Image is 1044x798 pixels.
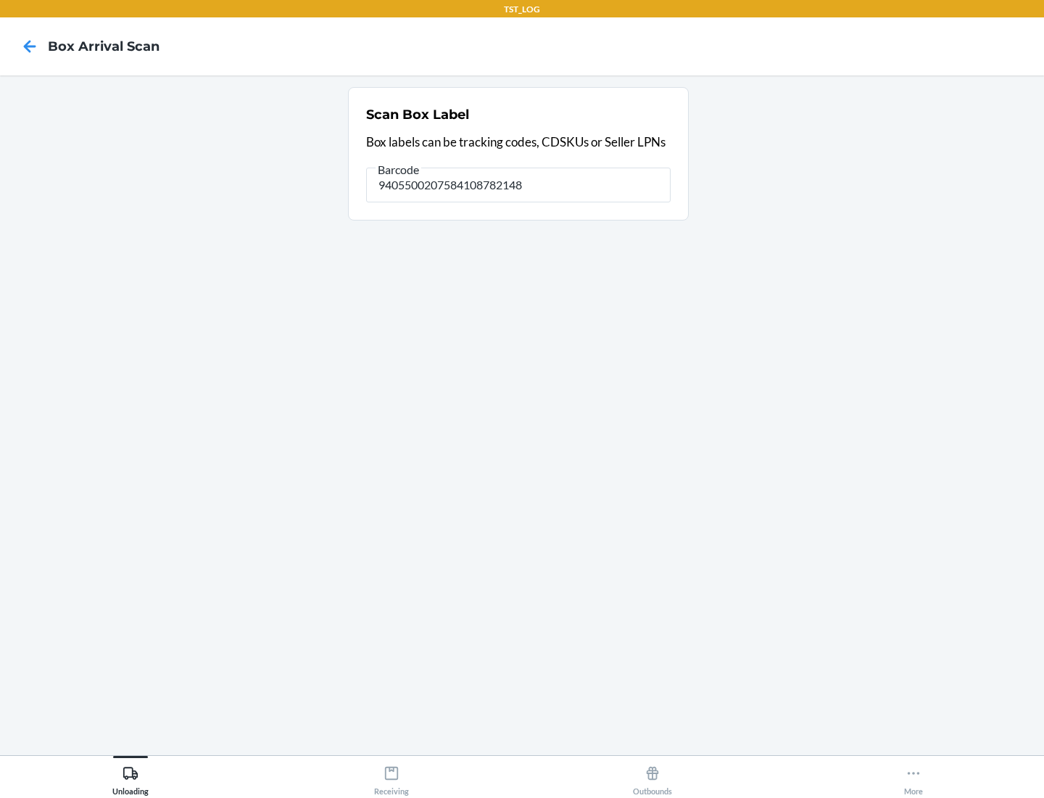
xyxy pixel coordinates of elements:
[504,3,540,16] p: TST_LOG
[261,756,522,796] button: Receiving
[522,756,783,796] button: Outbounds
[783,756,1044,796] button: More
[366,168,671,202] input: Barcode
[904,760,923,796] div: More
[366,105,469,124] h2: Scan Box Label
[374,760,409,796] div: Receiving
[366,133,671,152] p: Box labels can be tracking codes, CDSKUs or Seller LPNs
[48,37,159,56] h4: Box Arrival Scan
[376,163,421,177] span: Barcode
[633,760,672,796] div: Outbounds
[112,760,149,796] div: Unloading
